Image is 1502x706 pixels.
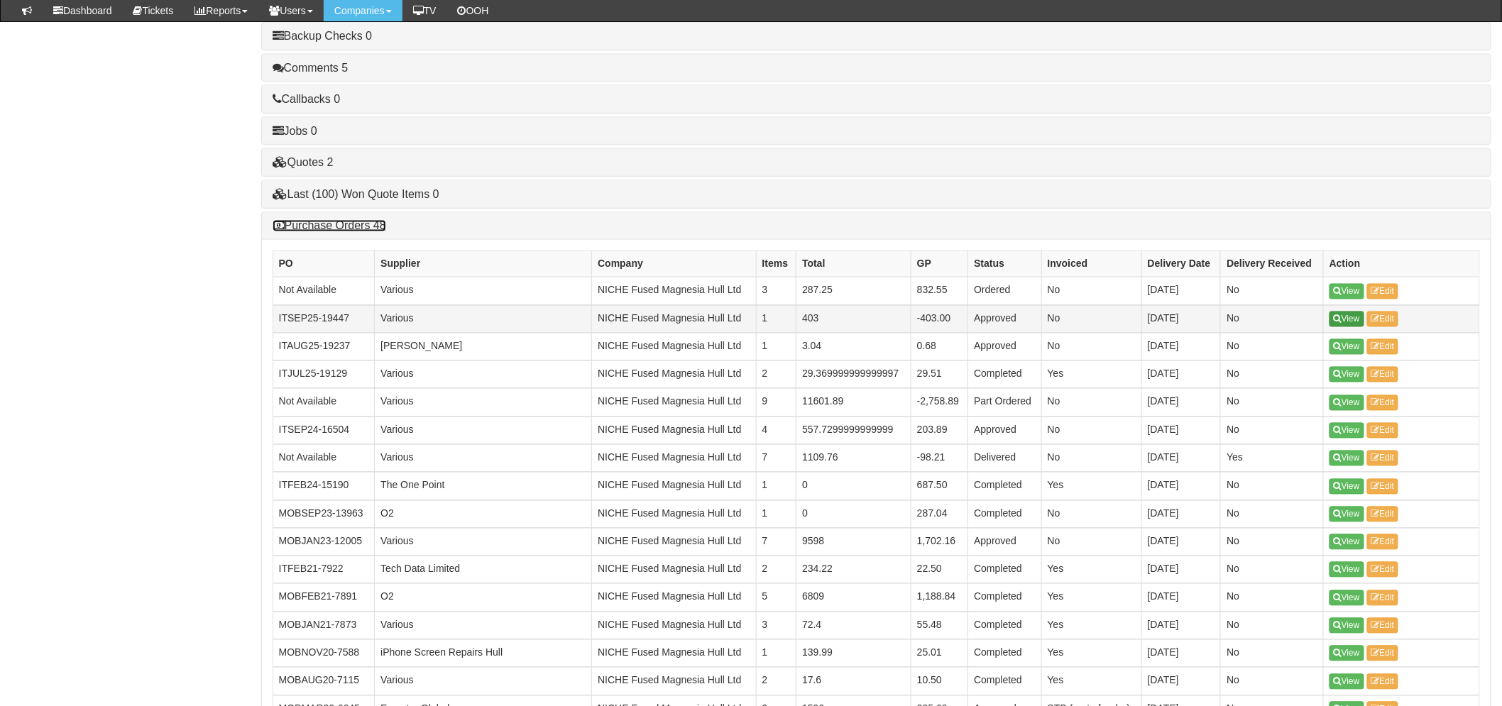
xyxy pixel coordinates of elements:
[592,556,756,584] td: NICHE Fused Magnesia Hull Ltd
[911,389,968,417] td: -2,758.89
[1330,423,1364,439] a: View
[1041,333,1141,360] td: No
[1367,618,1399,634] a: Edit
[1221,668,1324,695] td: No
[1141,556,1221,584] td: [DATE]
[911,305,968,333] td: -403.00
[968,500,1041,528] td: Completed
[796,389,911,417] td: 11601.89
[1367,339,1399,355] a: Edit
[968,333,1041,360] td: Approved
[796,445,911,473] td: 1109.76
[911,277,968,305] td: 832.55
[1041,612,1141,639] td: Yes
[1141,277,1221,305] td: [DATE]
[1141,445,1221,473] td: [DATE]
[273,361,375,389] td: ITJUL25-19129
[1141,668,1221,695] td: [DATE]
[592,389,756,417] td: NICHE Fused Magnesia Hull Ltd
[796,417,911,444] td: 557.7299999999999
[1330,534,1364,550] a: View
[968,668,1041,695] td: Completed
[796,612,911,639] td: 72.4
[796,528,911,556] td: 9598
[273,125,317,137] a: Jobs 0
[796,556,911,584] td: 234.22
[1330,339,1364,355] a: View
[968,556,1041,584] td: Completed
[1367,423,1399,439] a: Edit
[756,584,796,612] td: 5
[375,417,592,444] td: Various
[273,584,375,612] td: MOBFEB21-7891
[273,277,375,305] td: Not Available
[273,156,334,168] a: Quotes 2
[273,528,375,556] td: MOBJAN23-12005
[968,528,1041,556] td: Approved
[273,500,375,528] td: MOBSEP23-13963
[273,668,375,695] td: MOBAUG20-7115
[592,640,756,668] td: NICHE Fused Magnesia Hull Ltd
[592,500,756,528] td: NICHE Fused Magnesia Hull Ltd
[1367,646,1399,661] a: Edit
[911,668,968,695] td: 10.50
[375,528,592,556] td: Various
[1041,305,1141,333] td: No
[1367,534,1399,550] a: Edit
[911,528,968,556] td: 1,702.16
[1221,251,1324,277] th: Delivery Received
[1367,284,1399,299] a: Edit
[756,445,796,473] td: 7
[756,333,796,360] td: 1
[592,473,756,500] td: NICHE Fused Magnesia Hull Ltd
[756,640,796,668] td: 1
[1367,479,1399,495] a: Edit
[796,500,911,528] td: 0
[911,445,968,473] td: -98.21
[375,500,592,528] td: O2
[273,251,375,277] th: PO
[273,417,375,444] td: ITSEP24-16504
[273,220,386,232] a: Purchase Orders 48
[968,584,1041,612] td: Completed
[1141,473,1221,500] td: [DATE]
[273,445,375,473] td: Not Available
[1041,500,1141,528] td: No
[756,417,796,444] td: 4
[1221,612,1324,639] td: No
[1330,284,1364,299] a: View
[1221,556,1324,584] td: No
[1330,646,1364,661] a: View
[273,473,375,500] td: ITFEB24-15190
[273,556,375,584] td: ITFEB21-7922
[273,188,439,200] a: Last (100) Won Quote Items 0
[756,668,796,695] td: 2
[968,251,1041,277] th: Status
[592,445,756,473] td: NICHE Fused Magnesia Hull Ltd
[1367,395,1399,411] a: Edit
[375,333,592,360] td: [PERSON_NAME]
[1221,584,1324,612] td: No
[1041,389,1141,417] td: No
[968,389,1041,417] td: Part Ordered
[375,389,592,417] td: Various
[273,305,375,333] td: ITSEP25-19447
[1367,367,1399,382] a: Edit
[1041,640,1141,668] td: Yes
[911,612,968,639] td: 55.48
[1221,528,1324,556] td: No
[756,305,796,333] td: 1
[1041,251,1141,277] th: Invoiced
[1367,507,1399,522] a: Edit
[968,277,1041,305] td: Ordered
[1367,590,1399,606] a: Edit
[592,251,756,277] th: Company
[273,93,341,105] a: Callbacks 0
[1330,590,1364,606] a: View
[375,305,592,333] td: Various
[1221,640,1324,668] td: No
[911,640,968,668] td: 25.01
[911,500,968,528] td: 287.04
[375,251,592,277] th: Supplier
[968,417,1041,444] td: Approved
